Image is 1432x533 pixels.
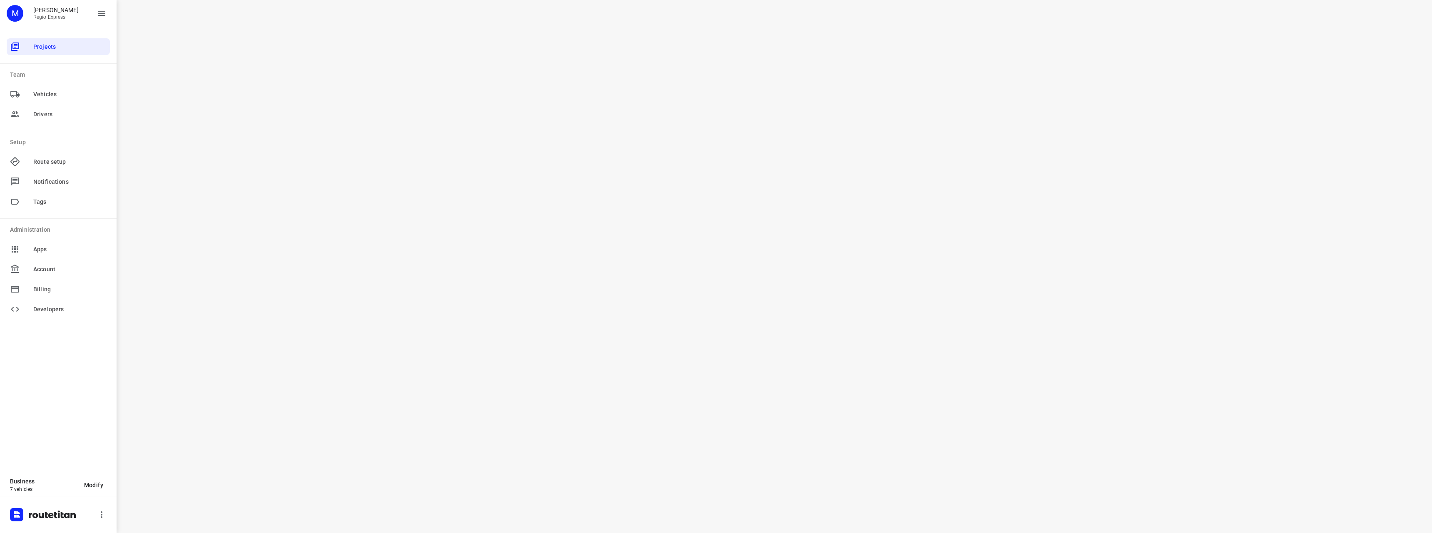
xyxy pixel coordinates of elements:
div: Billing [7,281,110,298]
p: 7 vehicles [10,486,77,492]
span: Apps [33,245,107,254]
span: Vehicles [33,90,107,99]
div: Drivers [7,106,110,123]
p: Regio Express [33,14,79,20]
p: Team [10,70,110,79]
p: Administration [10,225,110,234]
span: Modify [84,482,103,488]
div: Tags [7,193,110,210]
p: Max Bisseling [33,7,79,13]
span: Drivers [33,110,107,119]
div: Vehicles [7,86,110,103]
div: M [7,5,23,22]
div: Projects [7,38,110,55]
span: Route setup [33,158,107,166]
div: Notifications [7,173,110,190]
span: Billing [33,285,107,294]
button: Modify [77,478,110,493]
span: Projects [33,43,107,51]
div: Route setup [7,153,110,170]
span: Developers [33,305,107,314]
p: Business [10,478,77,485]
span: Notifications [33,178,107,186]
span: Account [33,265,107,274]
span: Tags [33,198,107,206]
div: Developers [7,301,110,318]
div: Account [7,261,110,278]
p: Setup [10,138,110,147]
div: Apps [7,241,110,258]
